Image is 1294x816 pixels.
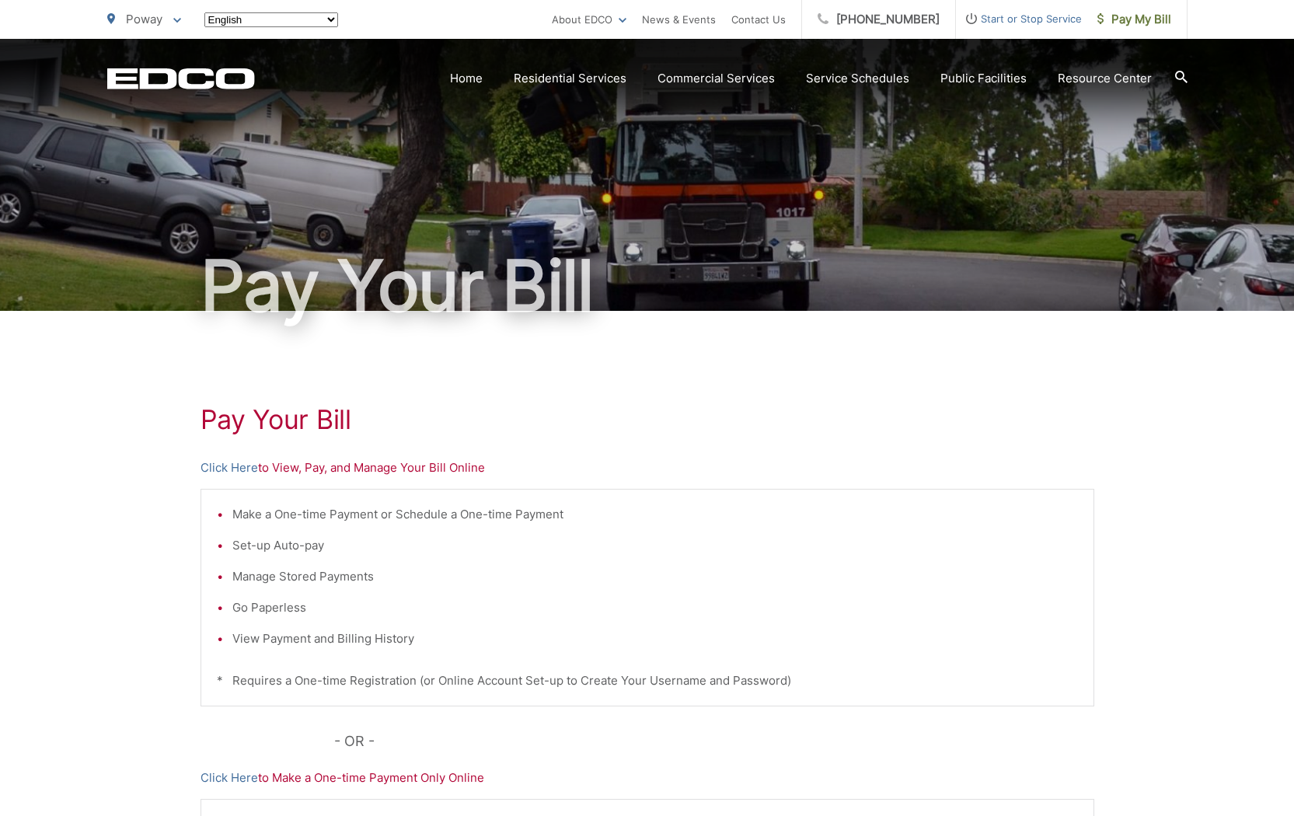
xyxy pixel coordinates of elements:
[657,69,775,88] a: Commercial Services
[232,629,1078,648] li: View Payment and Billing History
[232,536,1078,555] li: Set-up Auto-pay
[1097,10,1171,29] span: Pay My Bill
[1058,69,1152,88] a: Resource Center
[334,730,1094,753] p: - OR -
[126,12,162,26] span: Poway
[201,459,1094,477] p: to View, Pay, and Manage Your Bill Online
[232,598,1078,617] li: Go Paperless
[204,12,338,27] select: Select a language
[552,10,626,29] a: About EDCO
[201,769,258,787] a: Click Here
[107,247,1188,325] h1: Pay Your Bill
[731,10,786,29] a: Contact Us
[201,459,258,477] a: Click Here
[232,567,1078,586] li: Manage Stored Payments
[642,10,716,29] a: News & Events
[514,69,626,88] a: Residential Services
[107,68,255,89] a: EDCD logo. Return to the homepage.
[217,671,1078,690] p: * Requires a One-time Registration (or Online Account Set-up to Create Your Username and Password)
[232,505,1078,524] li: Make a One-time Payment or Schedule a One-time Payment
[450,69,483,88] a: Home
[940,69,1027,88] a: Public Facilities
[201,404,1094,435] h1: Pay Your Bill
[201,769,1094,787] p: to Make a One-time Payment Only Online
[806,69,909,88] a: Service Schedules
